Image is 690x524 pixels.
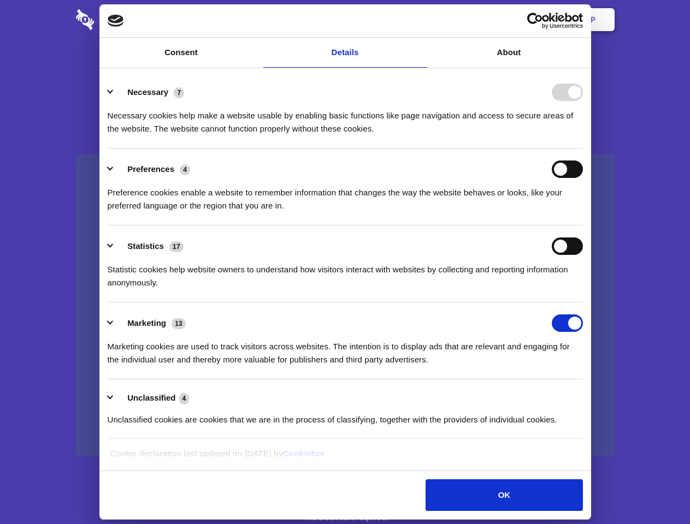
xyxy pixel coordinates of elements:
span: 4 [179,393,190,404]
button: OK [426,479,582,511]
iframe: Drift Widget Chat Controller [635,469,677,511]
span: 4 [180,164,190,175]
label: Necessary [127,87,168,97]
label: Preferences [127,164,174,174]
div: Statistic cookies help website owners to understand how visitors interact with websites by collec... [108,255,583,289]
a: About [427,38,591,68]
a: Login [496,3,543,37]
div: Necessary cookies help make a website usable by enabling basic functions like page navigation and... [108,101,583,135]
span: 7 [174,87,184,98]
button: Marketing (13) [108,314,193,332]
button: Necessary (7) [108,84,191,101]
img: logo [108,15,124,27]
label: Statistics [127,241,164,251]
label: Marketing [127,318,166,327]
h1: Eliminate Slack Data Loss. [76,49,615,88]
a: Cookiebot [283,449,325,458]
a: Wistia video thumbnail [76,154,615,457]
img: logo-wordmark-white-trans-d4663122ce5f474addd5e946df7df03e33cb6a1c49d2221995e7729f52c070b2.svg [76,9,169,30]
a: Pricing [321,3,368,37]
a: Usercentrics Cookiebot - opens in a new window [487,13,583,29]
a: Consent [99,38,263,68]
span: 13 [172,318,186,329]
button: Unclassified (4) [108,391,196,405]
button: Preferences (4) [108,160,197,178]
a: Details [263,38,427,68]
div: Unclassified cookies are cookies that we are in the process of classifying, together with the pro... [108,405,583,426]
div: Marketing cookies are used to track visitors across websites. The intention is to display ads tha... [108,332,583,366]
a: Contact [443,3,493,37]
span: 17 [169,241,184,252]
button: Statistics (17) [108,237,191,255]
h4: Auto-redaction of sensitive data, encrypted data sharing and self-destructing private chats. Shar... [76,99,615,135]
div: Preference cookies enable a website to remember information that changes the way the website beha... [108,178,583,212]
div: Cookie declaration last updated on [DATE] by [102,447,588,468]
